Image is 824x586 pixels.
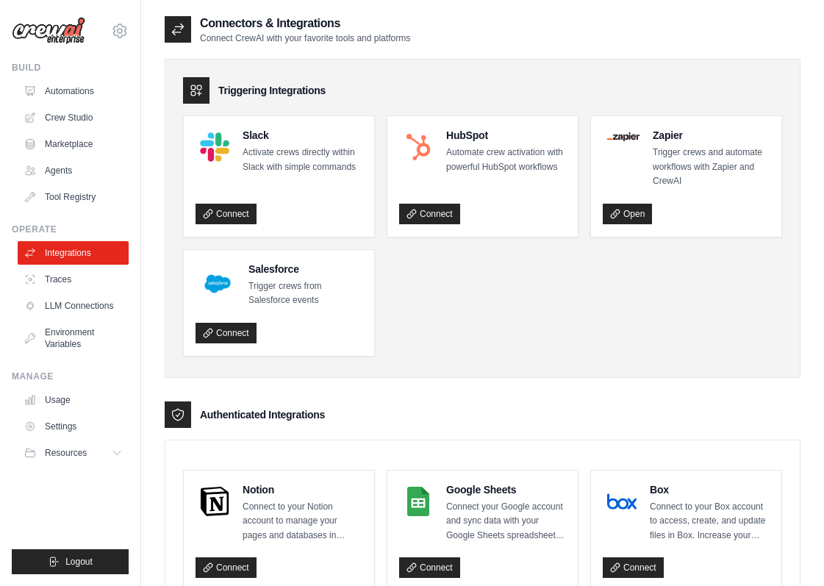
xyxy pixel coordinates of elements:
p: Trigger crews from Salesforce events [248,279,362,308]
h4: Box [650,482,770,497]
p: Trigger crews and automate workflows with Zapier and CrewAI [653,146,770,189]
h4: Zapier [653,128,770,143]
span: Logout [65,556,93,568]
a: Usage [18,388,129,412]
a: Open [603,204,652,224]
div: Build [12,62,129,74]
img: Slack Logo [200,132,229,162]
p: Connect to your Box account to access, create, and update files in Box. Increase your team’s prod... [650,500,770,543]
a: Connect [399,204,460,224]
p: Connect CrewAI with your favorite tools and platforms [200,32,410,44]
a: Automations [18,79,129,103]
h4: HubSpot [446,128,566,143]
a: Connect [603,557,664,578]
a: LLM Connections [18,294,129,318]
a: Connect [196,323,257,343]
a: Connect [399,557,460,578]
p: Activate crews directly within Slack with simple commands [243,146,362,174]
p: Automate crew activation with powerful HubSpot workflows [446,146,566,174]
p: Connect your Google account and sync data with your Google Sheets spreadsheets. Our Google Sheets... [446,500,566,543]
div: Manage [12,371,129,382]
a: Integrations [18,241,129,265]
span: Resources [45,447,87,459]
button: Resources [18,441,129,465]
a: Settings [18,415,129,438]
img: Google Sheets Logo [404,487,433,516]
a: Marketplace [18,132,129,156]
h2: Connectors & Integrations [200,15,410,32]
img: HubSpot Logo [404,132,433,162]
img: Logo [12,17,85,45]
h3: Authenticated Integrations [200,407,325,422]
p: Connect to your Notion account to manage your pages and databases in Notion. Increase your team’s... [243,500,362,543]
h4: Notion [243,482,362,497]
a: Crew Studio [18,106,129,129]
img: Zapier Logo [607,132,640,141]
h4: Google Sheets [446,482,566,497]
h4: Salesforce [248,262,362,276]
a: Environment Variables [18,321,129,356]
img: Notion Logo [200,487,229,516]
div: Operate [12,224,129,235]
h4: Slack [243,128,362,143]
img: Salesforce Logo [200,266,235,301]
img: Box Logo [607,487,637,516]
a: Traces [18,268,129,291]
a: Tool Registry [18,185,129,209]
button: Logout [12,549,129,574]
h3: Triggering Integrations [218,83,326,98]
a: Connect [196,557,257,578]
a: Agents [18,159,129,182]
a: Connect [196,204,257,224]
